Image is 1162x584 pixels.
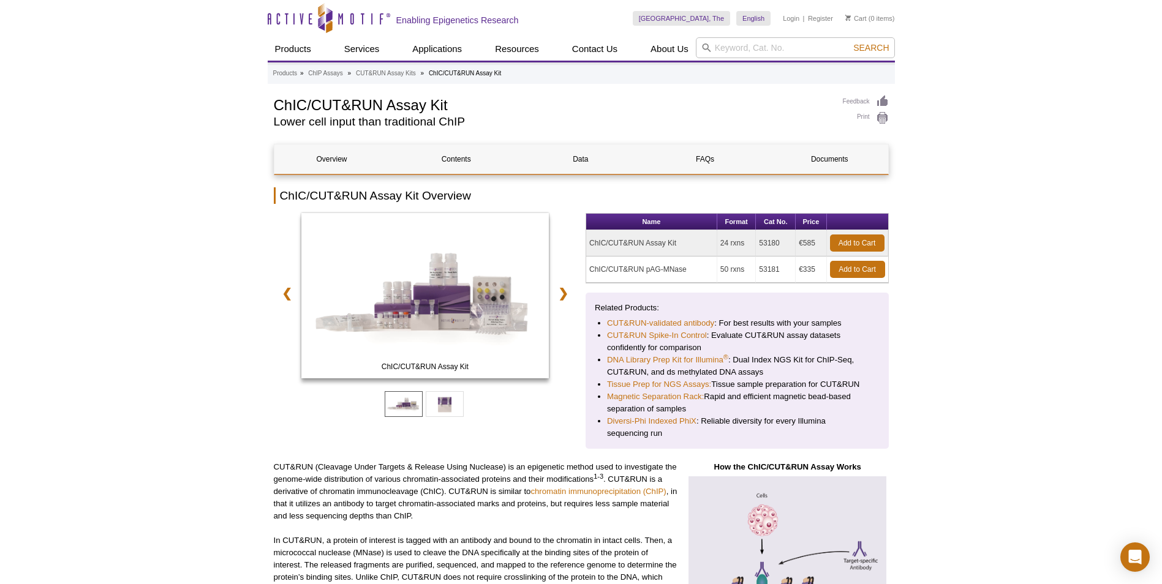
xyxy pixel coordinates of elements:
[396,15,519,26] h2: Enabling Epigenetics Research
[356,68,416,79] a: CUT&RUN Assay Kits
[803,11,805,26] li: |
[523,144,638,174] a: Data
[607,391,867,415] li: Rapid and efficient magnetic bead-based separation of samples
[304,361,546,373] span: ChIC/CUT&RUN Assay Kit
[274,144,390,174] a: Overview
[843,111,889,125] a: Print
[530,487,666,496] a: chromatin immunoprecipitation (ChIP)
[607,415,867,440] li: : Reliable diversity for every Illumina sequencing run
[717,256,756,283] td: 50 rxns
[796,256,826,283] td: €335
[756,230,796,256] td: 53180
[399,144,514,174] a: Contents
[429,70,501,77] li: ChIC/CUT&RUN Assay Kit
[607,329,707,342] a: CUT&RUN Spike-In Control
[301,213,549,382] a: ChIC/CUT&RUN Assay Kit
[796,214,826,230] th: Price
[348,70,352,77] li: »
[607,378,711,391] a: Tissue Prep for NGS Assays:
[843,95,889,108] a: Feedback
[565,37,625,61] a: Contact Us
[647,144,763,174] a: FAQs
[830,234,885,252] a: Add to Cart
[607,317,867,329] li: : For best results with your samples
[301,213,549,378] img: ChIC/CUT&RUN Assay Kit
[796,230,826,256] td: €585
[607,391,704,403] a: Magnetic Separation Rack:
[337,37,387,61] a: Services
[723,353,728,361] sup: ®
[717,214,756,230] th: Format
[274,461,677,522] p: CUT&RUN (Cleavage Under Targets & Release Using Nuclease) is an epigenetic method used to investi...
[300,70,304,77] li: »
[736,11,771,26] a: English
[274,95,831,113] h1: ChIC/CUT&RUN Assay Kit
[756,256,796,283] td: 53181
[594,473,603,480] sup: 1-3
[845,14,867,23] a: Cart
[783,14,799,23] a: Login
[756,214,796,230] th: Cat No.
[853,43,889,53] span: Search
[274,279,300,307] a: ❮
[268,37,319,61] a: Products
[845,15,851,21] img: Your Cart
[421,70,424,77] li: »
[586,230,717,256] td: ChIC/CUT&RUN Assay Kit
[643,37,696,61] a: About Us
[830,261,885,278] a: Add to Cart
[607,317,714,329] a: CUT&RUN-validated antibody
[405,37,469,61] a: Applications
[607,354,867,378] li: : Dual Index NGS Kit for ChIP-Seq, CUT&RUN, and ds methylated DNA assays
[772,144,887,174] a: Documents
[714,462,861,471] strong: How the ChIC/CUT&RUN Assay Works
[273,68,297,79] a: Products
[308,68,343,79] a: ChIP Assays
[550,279,576,307] a: ❯
[633,11,730,26] a: [GEOGRAPHIC_DATA], The
[845,11,895,26] li: (0 items)
[696,37,895,58] input: Keyword, Cat. No.
[274,187,889,204] h2: ChIC/CUT&RUN Assay Kit Overview
[586,256,717,283] td: ChIC/CUT&RUN pAG-MNase
[488,37,546,61] a: Resources
[1120,542,1150,572] div: Open Intercom Messenger
[850,42,892,53] button: Search
[595,302,880,314] p: Related Products:
[607,329,867,354] li: : Evaluate CUT&RUN assay datasets confidently for comparison
[607,354,728,366] a: DNA Library Prep Kit for Illumina®
[607,378,867,391] li: Tissue sample preparation for CUT&RUN
[808,14,833,23] a: Register
[717,230,756,256] td: 24 rxns
[607,415,696,427] a: Diversi-Phi Indexed PhiX
[586,214,717,230] th: Name
[274,116,831,127] h2: Lower cell input than traditional ChIP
